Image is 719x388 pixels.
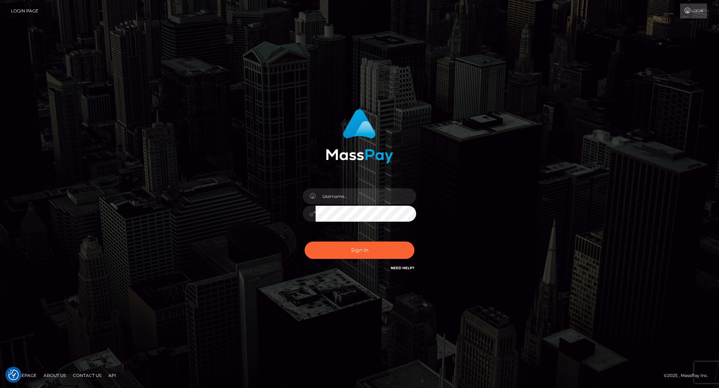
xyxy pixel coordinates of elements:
[664,372,714,379] div: © 2025 , MassPay Inc.
[391,266,414,270] a: Need Help?
[106,370,119,381] a: API
[11,4,38,18] a: Login Page
[316,188,416,204] input: Username...
[680,4,707,18] a: Login
[326,109,393,163] img: MassPay Login
[70,370,104,381] a: Contact Us
[8,370,19,380] button: Consent Preferences
[8,370,19,380] img: Revisit consent button
[8,370,39,381] a: Homepage
[305,242,414,259] button: Sign in
[41,370,69,381] a: About Us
